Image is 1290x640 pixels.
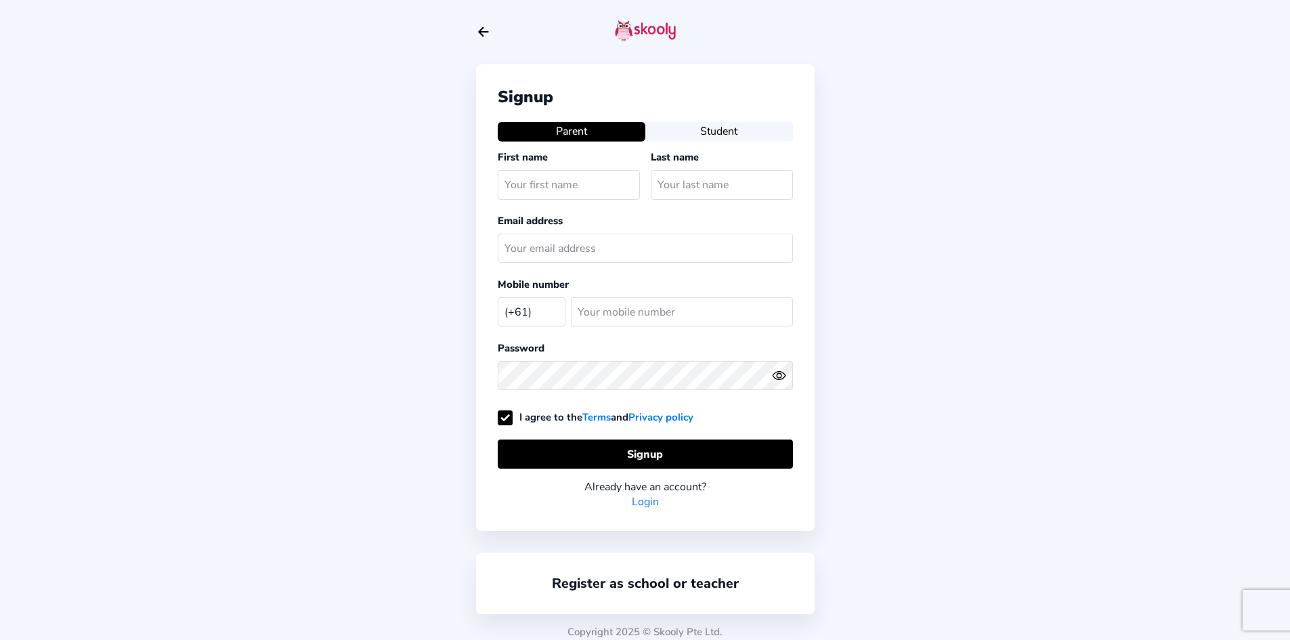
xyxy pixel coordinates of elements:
input: Your first name [498,170,640,199]
label: Password [498,341,544,355]
a: Privacy policy [628,410,693,424]
label: First name [498,150,548,164]
a: Register as school or teacher [552,574,739,593]
button: Signup [498,440,793,469]
label: Mobile number [498,278,569,291]
div: Signup [498,86,793,108]
img: skooly-logo.png [615,20,676,41]
button: Student [645,122,793,141]
ion-icon: eye outline [772,368,786,383]
input: Your last name [651,170,793,199]
label: Email address [498,214,563,228]
button: Parent [498,122,645,141]
button: arrow back outline [476,24,491,39]
a: Login [632,494,659,509]
label: I agree to the and [498,410,693,424]
button: eye outlineeye off outline [772,368,792,383]
label: Last name [651,150,699,164]
input: Your email address [498,234,793,263]
input: Your mobile number [571,297,793,326]
a: Terms [582,410,611,424]
div: Already have an account? [498,479,793,494]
